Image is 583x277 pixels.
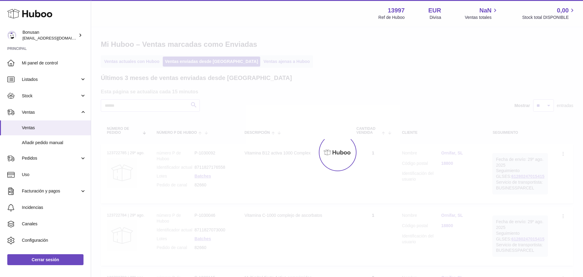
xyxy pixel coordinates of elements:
[465,6,499,20] a: NaN Ventas totales
[378,15,404,20] div: Ref de Huboo
[522,6,576,20] a: 0,00 Stock total DISPONIBLE
[7,31,16,40] img: info@bonusan.es
[22,125,86,131] span: Ventas
[22,172,86,178] span: Uso
[428,6,441,15] strong: EUR
[388,6,405,15] strong: 13997
[22,205,86,210] span: Incidencias
[22,77,80,82] span: Listados
[22,188,80,194] span: Facturación y pagos
[479,6,492,15] span: NaN
[430,15,441,20] div: Divisa
[557,6,569,15] span: 0,00
[7,254,84,265] a: Cerrar sesión
[22,155,80,161] span: Pedidos
[22,140,86,146] span: Añadir pedido manual
[22,109,80,115] span: Ventas
[22,237,86,243] span: Configuración
[22,36,89,40] span: [EMAIL_ADDRESS][DOMAIN_NAME]
[22,29,77,41] div: Bonusan
[22,60,86,66] span: Mi panel de control
[22,93,80,99] span: Stock
[465,15,499,20] span: Ventas totales
[22,221,86,227] span: Canales
[522,15,576,20] span: Stock total DISPONIBLE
